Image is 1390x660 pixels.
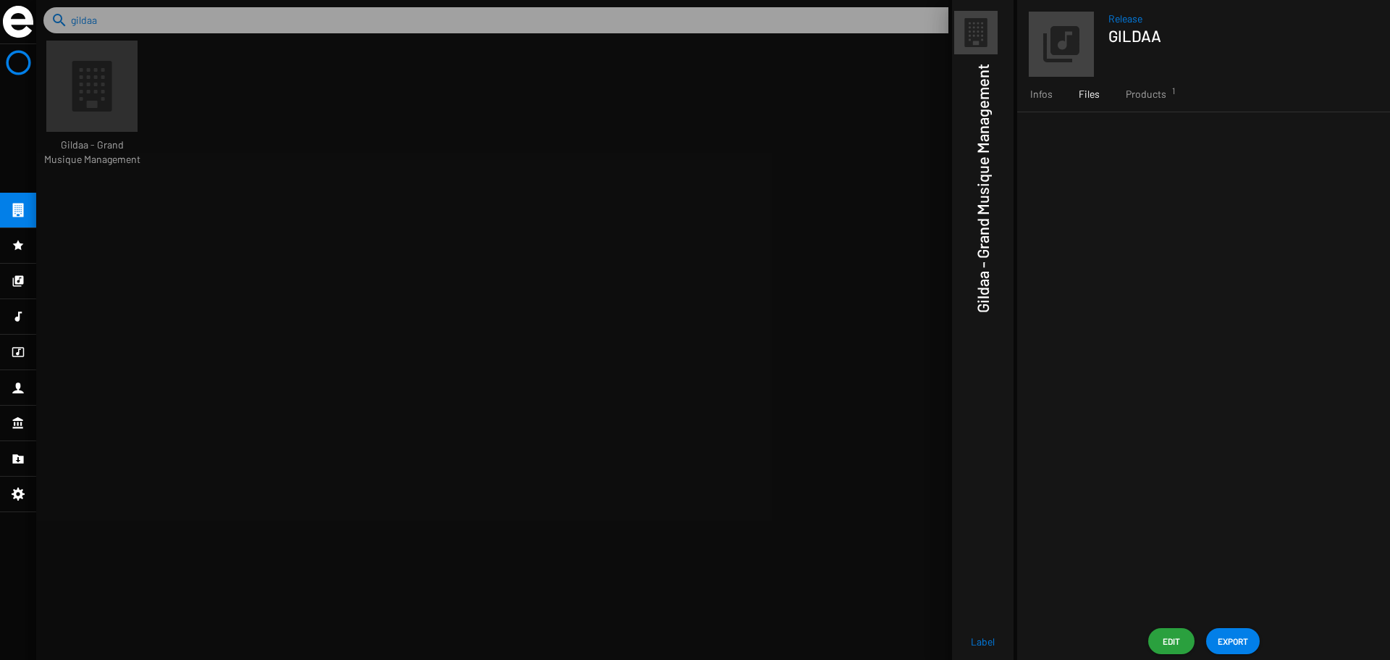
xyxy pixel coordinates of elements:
button: Edit [1148,628,1195,654]
img: grand-sigle.svg [3,6,33,38]
span: Files [1079,87,1100,101]
span: EXPORT [1218,628,1248,654]
h1: Gildaa - Grand Musique Management [973,64,992,313]
span: Label [971,635,995,649]
span: Products [1126,87,1166,101]
h1: GILDAA [1108,26,1352,45]
button: EXPORT [1206,628,1260,654]
span: Release [1108,12,1364,26]
span: Infos [1030,87,1053,101]
span: Edit [1160,628,1183,654]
